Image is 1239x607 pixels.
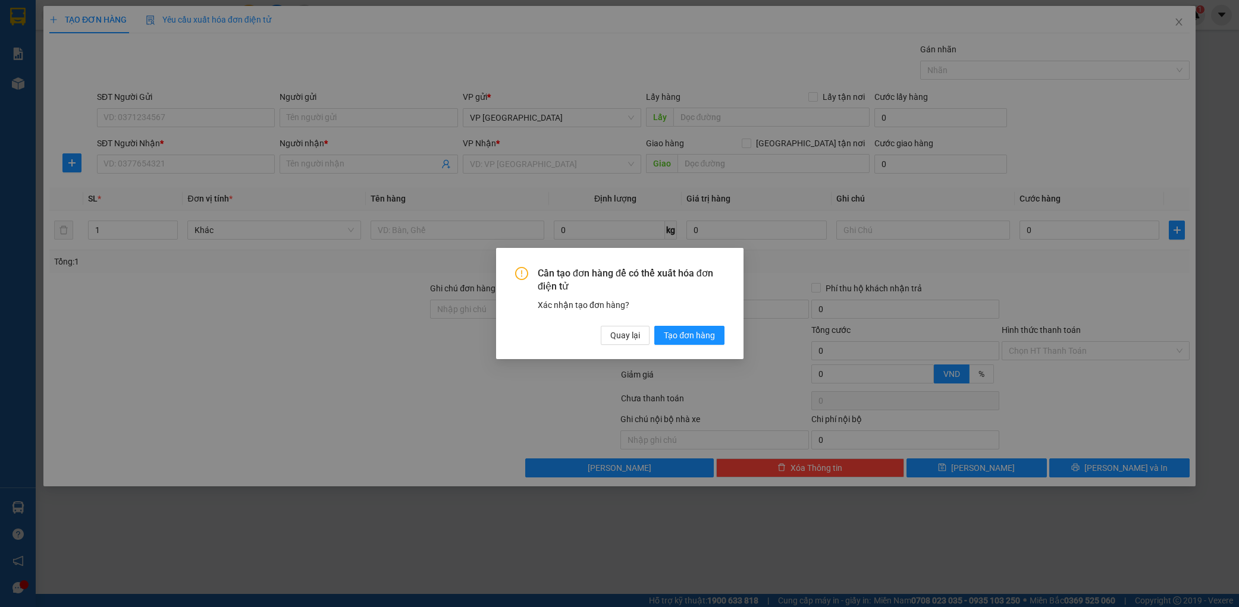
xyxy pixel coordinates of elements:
button: Tạo đơn hàng [654,326,724,345]
span: Quay lại [610,329,640,342]
button: Quay lại [601,326,650,345]
span: Cần tạo đơn hàng để có thể xuất hóa đơn điện tử [538,267,724,294]
div: Xác nhận tạo đơn hàng? [538,298,724,312]
span: exclamation-circle [515,267,528,280]
span: Tạo đơn hàng [664,329,715,342]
